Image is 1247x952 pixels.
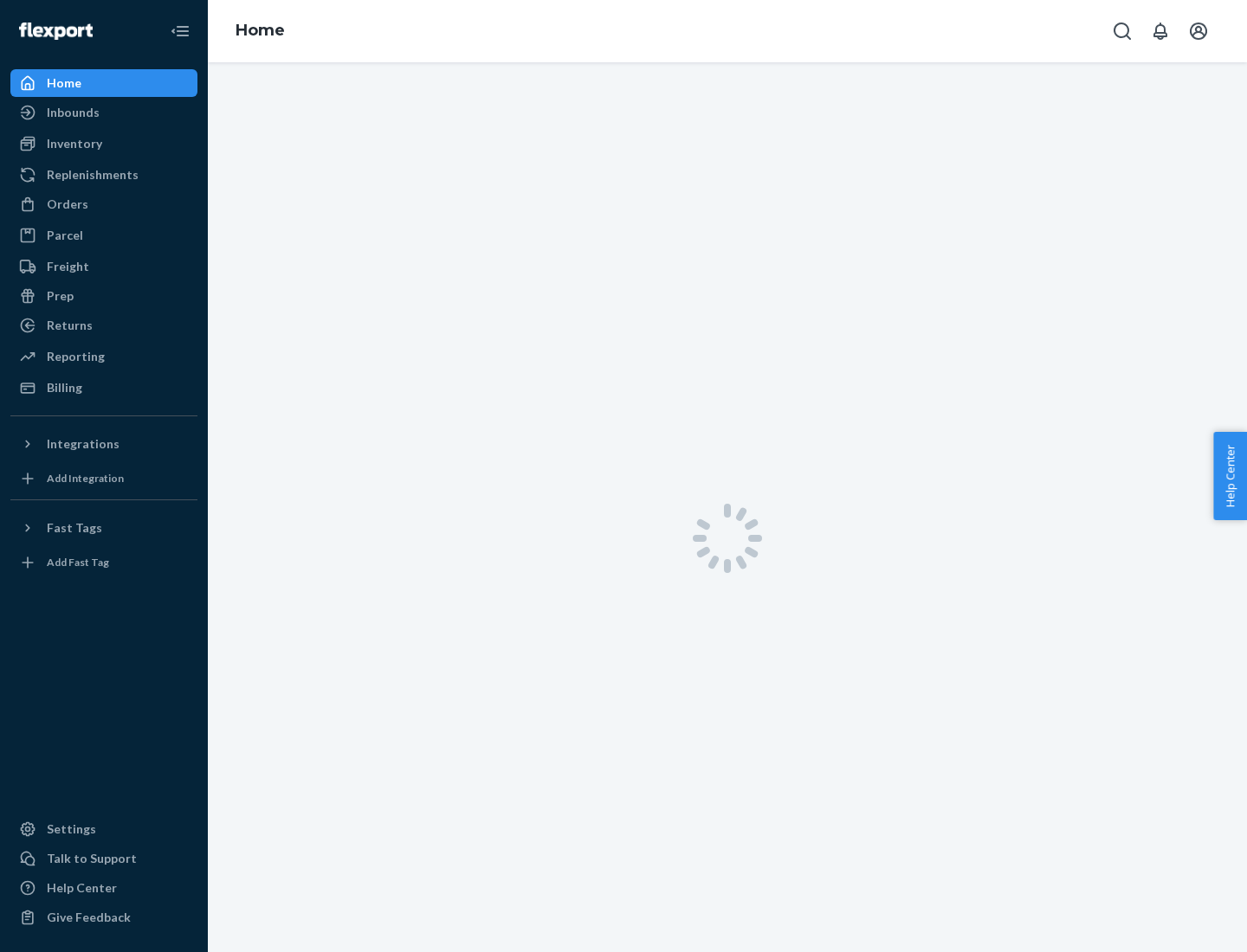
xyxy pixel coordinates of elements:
a: Talk to Support [10,845,197,872]
div: Settings [47,820,96,838]
a: Returns [10,312,197,339]
div: Orders [47,196,88,213]
ol: breadcrumbs [222,6,299,56]
div: Add Fast Tag [47,555,109,569]
div: Reporting [47,348,105,365]
div: Freight [47,258,89,275]
a: Add Fast Tag [10,549,197,576]
div: Returns [47,317,93,334]
div: Add Integration [47,471,124,486]
div: Home [47,74,81,92]
div: Integrations [47,435,120,453]
button: Help Center [1213,432,1247,520]
a: Inventory [10,130,197,158]
button: Integrations [10,430,197,458]
a: Freight [10,253,197,280]
a: Add Integration [10,465,197,492]
div: Talk to Support [47,850,137,867]
a: Settings [10,815,197,843]
div: Give Feedback [47,909,131,926]
a: Inbounds [10,99,197,126]
a: Home [10,69,197,97]
a: Billing [10,374,197,402]
a: Replenishments [10,161,197,189]
div: Fast Tags [47,519,102,537]
a: Orders [10,190,197,218]
div: Parcel [47,227,83,244]
button: Fast Tags [10,514,197,542]
button: Open account menu [1181,14,1216,48]
div: Replenishments [47,166,139,183]
div: Billing [47,379,82,396]
a: Prep [10,282,197,310]
button: Give Feedback [10,904,197,931]
button: Open Search Box [1105,14,1140,48]
a: Help Center [10,874,197,902]
div: Prep [47,287,74,305]
button: Open notifications [1143,14,1178,48]
a: Parcel [10,222,197,249]
div: Inventory [47,135,102,152]
img: Flexport logo [19,23,93,40]
a: Home [236,21,285,40]
button: Close Navigation [163,14,197,48]
div: Inbounds [47,104,100,121]
a: Reporting [10,343,197,370]
div: Help Center [47,879,117,897]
